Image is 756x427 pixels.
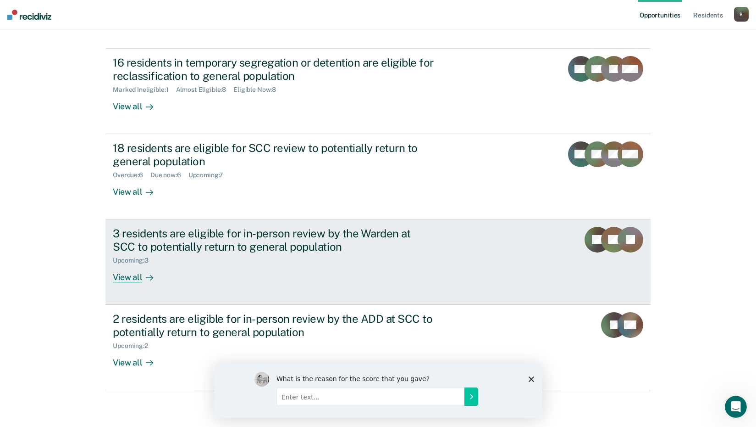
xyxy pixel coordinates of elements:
img: Recidiviz [7,10,51,20]
div: 2 residents are eligible for in-person review by the ADD at SCC to potentially return to general ... [113,312,435,339]
div: Upcoming : 2 [113,342,155,350]
a: 16 residents in temporary segregation or detention are eligible for reclassification to general p... [105,48,651,134]
iframe: Survey by Kim from Recidiviz [214,363,542,418]
div: Due now : 6 [150,171,188,179]
div: Marked Ineligible : 1 [113,86,176,94]
button: B [734,7,749,22]
div: View all [113,264,164,282]
iframe: Intercom live chat [725,396,747,418]
div: Overdue : 6 [113,171,150,179]
div: Almost Eligible : 8 [176,86,234,94]
div: View all [113,350,164,368]
div: Eligible Now : 8 [233,86,283,94]
div: 16 residents in temporary segregation or detention are eligible for reclassification to general p... [113,56,435,83]
a: 18 residents are eligible for SCC review to potentially return to general populationOverdue:6Due ... [105,134,651,219]
div: 18 residents are eligible for SCC review to potentially return to general population [113,141,435,168]
div: Upcoming : 3 [113,257,156,264]
a: 2 residents are eligible for in-person review by the ADD at SCC to potentially return to general ... [105,305,651,390]
a: 3 residents are eligible for in-person review by the Warden at SCC to potentially return to gener... [105,219,651,305]
div: View all [113,94,164,112]
div: Upcoming : 7 [188,171,231,179]
div: 3 residents are eligible for in-person review by the Warden at SCC to potentially return to gener... [113,227,435,253]
div: View all [113,179,164,197]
